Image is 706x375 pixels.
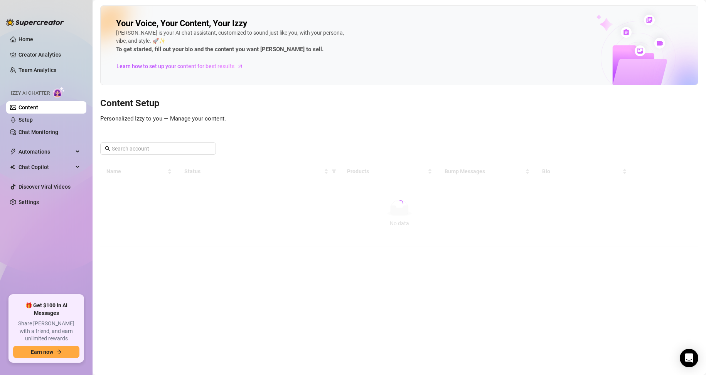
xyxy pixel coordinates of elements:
[116,62,234,70] span: Learn how to set up your content for best results
[13,320,79,343] span: Share [PERSON_NAME] with a friend, and earn unlimited rewards
[396,200,403,208] span: loading
[116,29,347,54] div: [PERSON_NAME] is your AI chat assistant, customized to sound just like you, with your persona, vi...
[56,349,62,355] span: arrow-right
[10,149,16,155] span: thunderbolt
[31,349,53,355] span: Earn now
[19,117,33,123] a: Setup
[100,115,226,122] span: Personalized Izzy to you — Manage your content.
[19,199,39,205] a: Settings
[19,146,73,158] span: Automations
[112,144,205,153] input: Search account
[6,18,64,26] img: logo-BBDzfeDw.svg
[19,104,38,110] a: Content
[578,6,698,85] img: ai-chatter-content-library-cLFOSyPT.png
[19,49,80,61] a: Creator Analytics
[11,90,50,97] span: Izzy AI Chatter
[236,62,244,70] span: arrow-right
[19,67,56,73] a: Team Analytics
[19,161,73,173] span: Chat Copilot
[105,146,110,151] span: search
[100,97,698,110] h3: Content Setup
[116,46,324,53] strong: To get started, fill out your bio and the content you want [PERSON_NAME] to sell.
[19,36,33,42] a: Home
[13,302,79,317] span: 🎁 Get $100 in AI Messages
[116,60,249,72] a: Learn how to set up your content for best results
[116,18,247,29] h2: Your Voice, Your Content, Your Izzy
[19,129,58,135] a: Chat Monitoring
[19,184,71,190] a: Discover Viral Videos
[53,87,65,98] img: AI Chatter
[10,164,15,170] img: Chat Copilot
[13,346,79,358] button: Earn nowarrow-right
[680,349,698,367] div: Open Intercom Messenger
